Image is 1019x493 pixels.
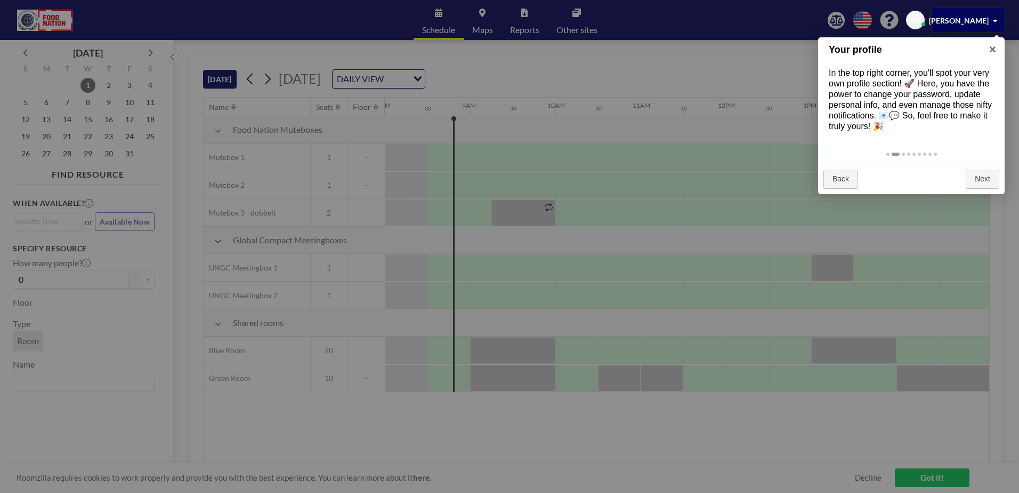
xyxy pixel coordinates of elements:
span: [PERSON_NAME] [929,16,989,25]
h1: Your profile [829,43,977,57]
a: Next [966,170,999,189]
div: In the top right corner, you'll spot your very own profile section! 🚀 Here, you have the power to... [818,57,1005,142]
a: Back [823,170,858,189]
a: × [981,37,1005,61]
span: NS [910,15,920,25]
